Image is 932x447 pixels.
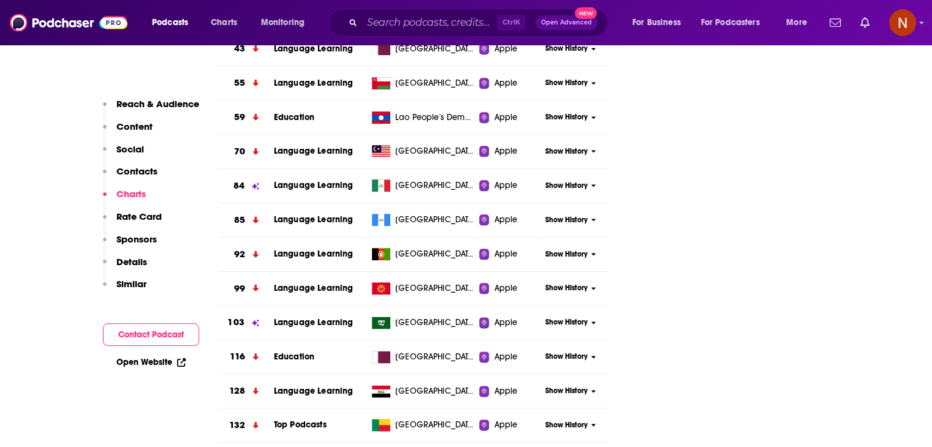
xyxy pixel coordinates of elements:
[252,13,320,32] button: open menu
[494,77,517,89] span: Apple
[367,111,479,124] a: Lao People's Democratic Republic
[889,9,916,36] span: Logged in as AdelNBM
[395,419,475,431] span: Benin
[116,278,146,290] p: Similar
[10,11,127,34] a: Podchaser - Follow, Share and Rate Podcasts
[367,179,479,192] a: [GEOGRAPHIC_DATA]
[541,146,600,157] button: Show History
[367,282,479,295] a: [GEOGRAPHIC_DATA]
[395,385,475,397] span: Iraq
[494,385,517,397] span: Apple
[229,418,245,432] h3: 132
[541,181,600,191] button: Show History
[693,13,778,32] button: open menu
[103,98,199,121] button: Reach & Audience
[855,12,874,33] a: Show notifications dropdown
[575,7,597,19] span: New
[541,43,600,54] button: Show History
[545,386,588,396] span: Show History
[362,13,497,32] input: Search podcasts, credits, & more...
[218,169,274,203] a: 84
[274,180,354,190] a: Language Learning
[541,20,592,26] span: Open Advanced
[274,351,314,362] span: Education
[479,419,541,431] a: Apple
[211,14,237,31] span: Charts
[632,14,681,31] span: For Business
[274,317,354,328] a: Language Learning
[367,351,479,363] a: [GEOGRAPHIC_DATA]
[367,145,479,157] a: [GEOGRAPHIC_DATA]
[479,248,541,260] a: Apple
[479,214,541,226] a: Apple
[541,112,600,122] button: Show History
[234,282,245,296] h3: 99
[274,146,354,156] a: Language Learning
[541,351,600,362] button: Show History
[218,100,274,134] a: 59
[234,110,245,124] h3: 59
[218,203,274,237] a: 85
[218,238,274,271] a: 92
[103,121,153,143] button: Content
[786,14,807,31] span: More
[545,43,588,54] span: Show History
[274,249,354,259] a: Language Learning
[479,317,541,329] a: Apple
[116,165,157,177] p: Contacts
[218,306,274,339] a: 103
[103,165,157,188] button: Contacts
[218,135,274,168] a: 70
[234,145,245,159] h3: 70
[395,43,475,55] span: Qatar
[889,9,916,36] button: Show profile menu
[103,211,162,233] button: Rate Card
[274,419,327,430] span: Top Podcasts
[541,215,600,225] button: Show History
[624,13,696,32] button: open menu
[545,78,588,88] span: Show History
[340,9,619,37] div: Search podcasts, credits, & more...
[103,256,147,279] button: Details
[274,112,314,122] a: Education
[395,282,475,295] span: Kyrgyzstan
[541,78,600,88] button: Show History
[541,420,600,430] button: Show History
[367,43,479,55] a: [GEOGRAPHIC_DATA]
[367,317,479,329] a: [GEOGRAPHIC_DATA]
[701,14,760,31] span: For Podcasters
[218,66,274,100] a: 55
[494,145,517,157] span: Apple
[367,419,479,431] a: [GEOGRAPHIC_DATA]
[545,181,588,191] span: Show History
[274,214,354,225] span: Language Learning
[479,43,541,55] a: Apple
[494,111,517,124] span: Apple
[367,248,479,260] a: [GEOGRAPHIC_DATA]
[541,317,600,328] button: Show History
[545,112,588,122] span: Show History
[103,233,157,256] button: Sponsors
[545,317,588,328] span: Show History
[545,351,588,362] span: Show History
[395,351,475,363] span: Qatar
[203,13,244,32] a: Charts
[395,214,475,226] span: Guatemala
[234,247,245,261] h3: 92
[274,78,354,88] span: Language Learning
[545,249,588,260] span: Show History
[395,77,475,89] span: Oman
[367,214,479,226] a: [GEOGRAPHIC_DATA]
[227,315,244,329] h3: 103
[541,249,600,260] button: Show History
[494,179,517,192] span: Apple
[479,351,541,363] a: Apple
[103,323,199,346] button: Contact Podcast
[233,179,244,193] h3: 84
[479,145,541,157] a: Apple
[143,13,204,32] button: open menu
[274,283,354,293] a: Language Learning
